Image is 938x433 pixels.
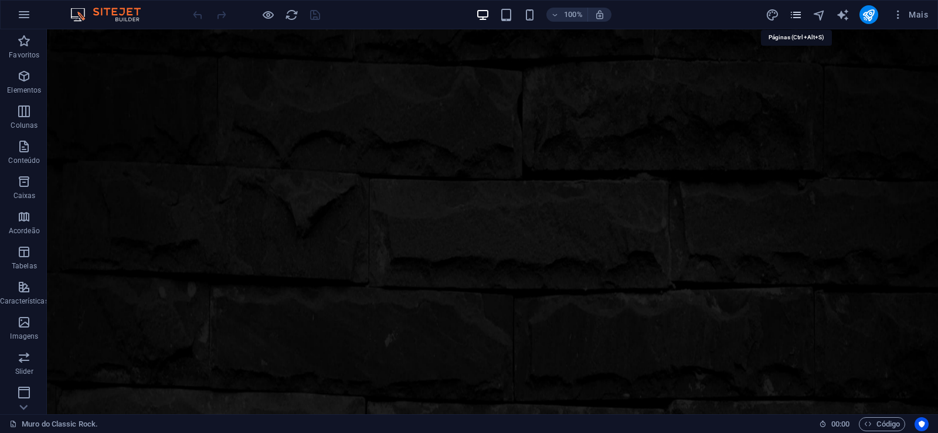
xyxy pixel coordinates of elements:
[261,8,275,22] button: Clique aqui para sair do modo de visualização e continuar editando
[9,226,40,236] p: Acordeão
[888,5,933,24] button: Mais
[12,261,37,271] p: Tabelas
[840,420,841,428] span: :
[836,8,850,22] button: text_generator
[10,332,38,341] p: Imagens
[864,417,900,431] span: Código
[831,417,849,431] span: 00 00
[15,367,33,376] p: Slider
[594,9,605,20] i: Ao redimensionar, ajusta automaticamente o nível de zoom para caber no dispositivo escolhido.
[836,8,849,22] i: AI Writer
[892,9,928,21] span: Mais
[285,8,298,22] i: Recarregar página
[859,5,878,24] button: publish
[67,8,155,22] img: Editor Logo
[9,50,39,60] p: Favoritos
[9,417,98,431] a: Clique para cancelar a seleção. Clique duas vezes para abrir as Páginas
[789,8,803,22] button: pages
[859,417,905,431] button: Código
[7,86,41,95] p: Elementos
[546,8,588,22] button: 100%
[819,417,850,431] h6: Tempo de sessão
[862,8,875,22] i: Publicar
[915,417,929,431] button: Usercentrics
[564,8,583,22] h6: 100%
[284,8,298,22] button: reload
[766,8,780,22] button: design
[813,8,827,22] button: navigator
[11,121,38,130] p: Colunas
[813,8,826,22] i: Navegador
[766,8,779,22] i: Design (Ctrl+Alt+Y)
[8,156,40,165] p: Conteúdo
[13,191,36,200] p: Caixas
